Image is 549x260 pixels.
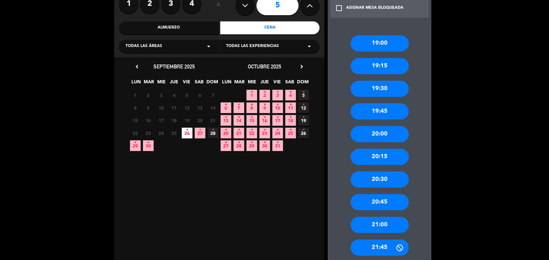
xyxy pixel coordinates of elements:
[272,102,283,113] span: 10
[208,128,218,138] span: 28
[272,78,283,89] span: VIE
[351,240,409,256] div: 21:45
[131,78,142,89] span: LUN
[290,87,292,97] i: •
[285,90,296,100] span: 4
[199,125,201,135] i: •
[134,63,140,70] i: chevron_left
[156,102,167,113] span: 10
[195,115,205,126] span: 20
[225,137,227,148] i: •
[264,87,266,97] i: •
[247,115,257,126] span: 15
[134,137,137,148] i: •
[238,137,240,148] i: •
[143,90,154,100] span: 2
[130,102,141,113] span: 8
[182,102,192,113] span: 12
[143,115,154,126] span: 16
[169,115,180,126] span: 18
[298,90,309,100] span: 5
[169,128,180,138] span: 25
[277,87,279,97] i: •
[221,140,231,151] span: 27
[305,42,313,50] i: arrow_drop_down
[208,90,218,100] span: 7
[238,100,240,110] i: •
[264,125,266,135] i: •
[351,103,409,120] div: 19:45
[277,112,279,123] i: •
[119,21,219,34] div: Almuerzo
[144,78,154,89] span: MAR
[251,125,253,135] i: •
[351,58,409,74] div: 19:15
[259,90,270,100] span: 2
[297,78,308,89] span: DOM
[302,112,305,123] i: •
[298,102,309,113] span: 12
[277,125,279,135] i: •
[251,112,253,123] i: •
[285,128,296,138] span: 25
[221,128,231,138] span: 20
[212,125,214,135] i: •
[156,115,167,126] span: 17
[208,115,218,126] span: 21
[351,81,409,97] div: 19:30
[153,63,195,70] span: septiembre 2025
[351,149,409,165] div: 20:15
[225,100,227,110] i: •
[147,137,149,148] i: •
[195,90,205,100] span: 6
[277,100,279,110] i: •
[335,4,343,12] i: check_box_outline_blank
[221,115,231,126] span: 13
[220,21,320,34] div: Cena
[259,128,270,138] span: 23
[259,140,270,151] span: 30
[346,5,403,11] div: ASIGNAR MESA BLOQUEADA
[225,125,227,135] i: •
[205,42,213,50] i: arrow_drop_down
[298,63,305,70] i: chevron_right
[143,140,154,151] span: 30
[130,128,141,138] span: 22
[194,78,205,89] span: SAB
[186,125,188,135] i: •
[143,102,154,113] span: 9
[351,126,409,142] div: 20:00
[234,140,244,151] span: 28
[182,128,192,138] span: 26
[234,78,245,89] span: MAR
[238,112,240,123] i: •
[251,137,253,148] i: •
[285,102,296,113] span: 11
[234,115,244,126] span: 14
[290,125,292,135] i: •
[272,128,283,138] span: 24
[195,128,205,138] span: 27
[248,63,281,70] span: octubre 2025
[181,78,192,89] span: VIE
[264,112,266,123] i: •
[130,140,141,151] span: 29
[156,78,167,89] span: MIE
[259,78,270,89] span: JUE
[221,102,231,113] span: 6
[238,125,240,135] i: •
[259,102,270,113] span: 9
[247,128,257,138] span: 22
[272,90,283,100] span: 3
[169,102,180,113] span: 11
[208,102,218,113] span: 14
[351,194,409,210] div: 20:45
[272,140,283,151] span: 31
[182,90,192,100] span: 5
[234,128,244,138] span: 21
[298,115,309,126] span: 19
[130,115,141,126] span: 15
[156,90,167,100] span: 3
[143,128,154,138] span: 23
[130,90,141,100] span: 1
